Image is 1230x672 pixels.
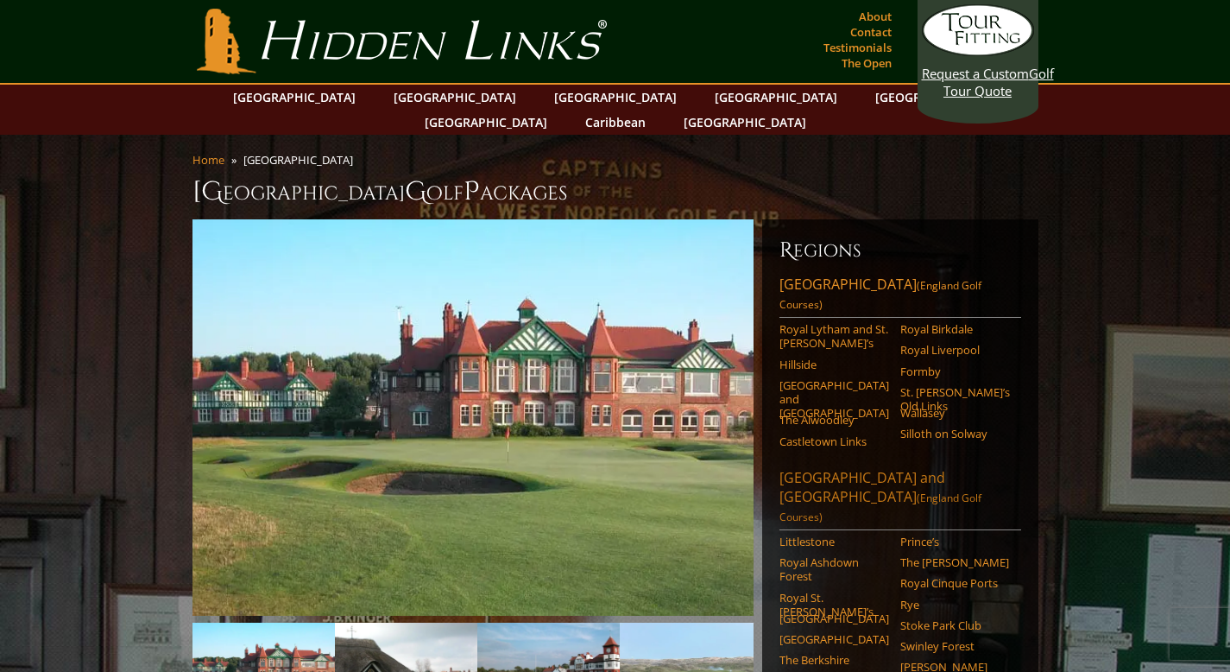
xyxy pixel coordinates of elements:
a: Home [192,152,224,168]
a: Royal Liverpool [900,343,1010,357]
a: Stoke Park Club [900,618,1010,632]
a: [GEOGRAPHIC_DATA] [867,85,1006,110]
a: The Berkshire [779,653,889,667]
a: Royal Cinque Ports [900,576,1010,590]
span: P [464,174,480,209]
a: Royal Lytham and St. [PERSON_NAME]’s [779,322,889,351]
a: [GEOGRAPHIC_DATA] [546,85,685,110]
a: [GEOGRAPHIC_DATA] [416,110,556,135]
a: [GEOGRAPHIC_DATA] [706,85,846,110]
a: Royal Ashdown Forest [779,555,889,584]
a: [GEOGRAPHIC_DATA] [385,85,525,110]
li: [GEOGRAPHIC_DATA] [243,152,360,168]
a: Castletown Links [779,434,889,448]
a: The Alwoodley [779,413,889,427]
span: Request a Custom [922,65,1029,82]
a: [GEOGRAPHIC_DATA] [779,632,889,646]
a: Silloth on Solway [900,427,1010,441]
span: (England Golf Courses) [779,278,981,312]
a: The [PERSON_NAME] [900,555,1010,569]
a: About [855,4,896,29]
a: Wallasey [900,406,1010,420]
h1: [GEOGRAPHIC_DATA] olf ackages [192,174,1038,209]
a: Testimonials [819,35,896,60]
a: The Open [837,51,896,75]
a: [GEOGRAPHIC_DATA] [779,612,889,625]
a: [GEOGRAPHIC_DATA] and [GEOGRAPHIC_DATA](England Golf Courses) [779,468,1021,530]
a: Request a CustomGolf Tour Quote [922,4,1034,99]
a: [GEOGRAPHIC_DATA] [675,110,815,135]
a: Formby [900,365,1010,378]
span: (England Golf Courses) [779,491,981,524]
a: [GEOGRAPHIC_DATA](England Golf Courses) [779,275,1021,318]
span: G [405,174,426,209]
h6: Regions [779,237,1021,264]
a: Royal Birkdale [900,322,1010,336]
a: St. [PERSON_NAME]’s Old Links [900,385,1010,414]
a: [GEOGRAPHIC_DATA] [224,85,364,110]
a: Prince’s [900,535,1010,548]
a: Rye [900,598,1010,612]
a: Littlestone [779,535,889,548]
a: [GEOGRAPHIC_DATA] and [GEOGRAPHIC_DATA] [779,378,889,421]
a: Hillside [779,358,889,371]
a: Royal St. [PERSON_NAME]’s [779,591,889,619]
a: Swinley Forest [900,639,1010,653]
a: Caribbean [577,110,654,135]
a: Contact [846,20,896,44]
